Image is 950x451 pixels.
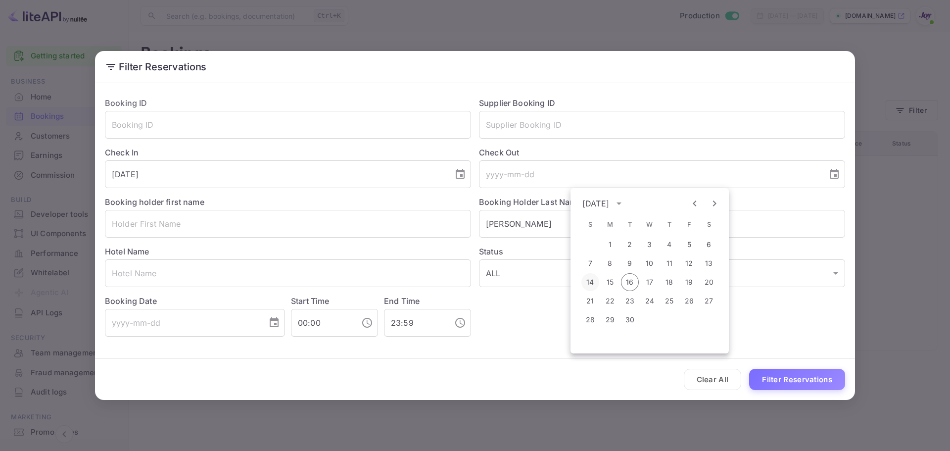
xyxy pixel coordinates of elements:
button: 13 [700,254,718,272]
button: 22 [601,292,619,310]
span: Friday [680,215,698,235]
button: 23 [621,292,639,310]
input: Holder Last Name [479,210,845,238]
label: Booking Date [105,295,285,307]
button: Choose time, selected time is 11:59 PM [450,313,470,333]
span: Monday [601,215,619,235]
span: Sunday [581,215,599,235]
button: Choose date [264,313,284,333]
button: 14 [581,273,599,291]
span: Tuesday [621,215,639,235]
button: Filter Reservations [749,369,845,390]
button: 10 [641,254,659,272]
button: 28 [581,311,599,329]
button: 19 [680,273,698,291]
input: Booking ID [105,111,471,139]
button: 27 [700,292,718,310]
button: 26 [680,292,698,310]
label: Check Out [479,147,845,158]
label: Check In [105,147,471,158]
h2: Filter Reservations [95,51,855,83]
input: hh:mm [384,309,446,337]
button: 7 [581,254,599,272]
button: 20 [700,273,718,291]
button: 1 [601,236,619,253]
input: yyyy-mm-dd [479,160,820,188]
label: Booking holder first name [105,197,204,207]
button: 30 [621,311,639,329]
label: End Time [384,296,420,306]
button: 9 [621,254,639,272]
label: Booking ID [105,98,147,108]
label: Hotel Name [105,247,149,256]
button: 15 [601,273,619,291]
input: hh:mm [291,309,353,337]
label: Status [479,246,845,257]
input: yyyy-mm-dd [105,160,446,188]
div: ALL [479,259,845,287]
button: 24 [641,292,659,310]
input: Holder First Name [105,210,471,238]
button: 11 [661,254,678,272]
button: Choose time, selected time is 12:00 AM [357,313,377,333]
button: 4 [661,236,678,253]
label: Start Time [291,296,330,306]
input: Supplier Booking ID [479,111,845,139]
button: 25 [661,292,678,310]
button: 29 [601,311,619,329]
span: Saturday [700,215,718,235]
button: Clear All [684,369,742,390]
button: calendar view is open, switch to year view [612,197,626,210]
button: 12 [680,254,698,272]
button: 8 [601,254,619,272]
div: [DATE] [582,198,609,209]
button: 16 [621,273,639,291]
button: 18 [661,273,678,291]
button: 5 [680,236,698,253]
label: Booking Holder Last Name [479,197,581,207]
button: 21 [581,292,599,310]
label: Supplier Booking ID [479,98,555,108]
span: Thursday [661,215,678,235]
span: Wednesday [641,215,659,235]
input: Hotel Name [105,259,471,287]
button: 2 [621,236,639,253]
button: 3 [641,236,659,253]
input: yyyy-mm-dd [105,309,260,337]
button: Next month [706,195,723,212]
button: Previous month [686,195,703,212]
button: Choose date, selected date is Sep 12, 2025 [450,164,470,184]
button: Choose date [824,164,844,184]
button: 6 [700,236,718,253]
button: 17 [641,273,659,291]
